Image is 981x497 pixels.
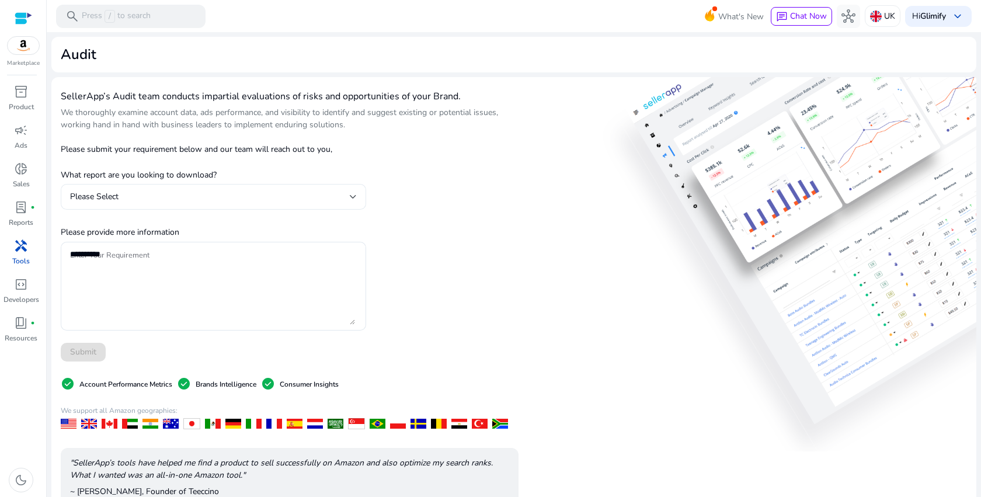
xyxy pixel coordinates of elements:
span: donut_small [14,162,28,176]
h2: Audit [61,46,96,63]
span: check_circle [177,377,191,391]
p: Press to search [82,10,151,23]
b: Glimify [920,11,946,22]
p: Marketplace [7,59,40,68]
span: fiber_manual_record [30,321,35,325]
button: hub [837,5,860,28]
span: Please Select [70,191,119,202]
span: What's New [718,6,764,27]
img: uk.svg [870,11,882,22]
span: dark_mode [14,473,28,487]
span: lab_profile [14,200,28,214]
span: chat [776,11,788,23]
span: handyman [14,239,28,253]
span: campaign [14,123,28,137]
p: Tools [12,256,30,266]
p: Resources [5,333,37,343]
p: "SellerApp’s tools have helped me find a product to sell successfully on Amazon and also optimize... [70,457,509,481]
span: / [105,10,115,23]
img: amazon.svg [8,37,39,54]
span: fiber_manual_record [30,205,35,210]
p: We thoroughly examine account data, ads performance, and visibility to identify and suggest exist... [61,106,519,131]
span: Chat Now [790,11,827,22]
span: book_4 [14,316,28,330]
span: check_circle [61,377,75,391]
p: Ads [15,140,27,151]
p: Account Performance Metrics [79,379,172,390]
span: hub [841,9,855,23]
p: What report are you looking to download? [61,159,366,181]
p: UK [884,6,895,26]
p: Consumer Insights [280,379,339,390]
span: keyboard_arrow_down [951,9,965,23]
span: check_circle [261,377,275,391]
span: code_blocks [14,277,28,291]
p: Developers [4,294,39,305]
p: Hi [912,12,946,20]
p: We support all Amazon geographies: [61,405,519,416]
p: Brands Intelligence [196,379,256,390]
p: Please submit your requirement below and our team will reach out to you, [61,143,366,155]
span: search [65,9,79,23]
p: Product [9,102,34,112]
button: chatChat Now [771,7,832,26]
p: Reports [9,217,33,228]
p: Please provide more information [61,226,366,238]
p: Sales [13,179,30,189]
span: inventory_2 [14,85,28,99]
h4: SellerApp’s Audit team conducts impartial evaluations of risks and opportunities of your Brand. [61,91,519,102]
